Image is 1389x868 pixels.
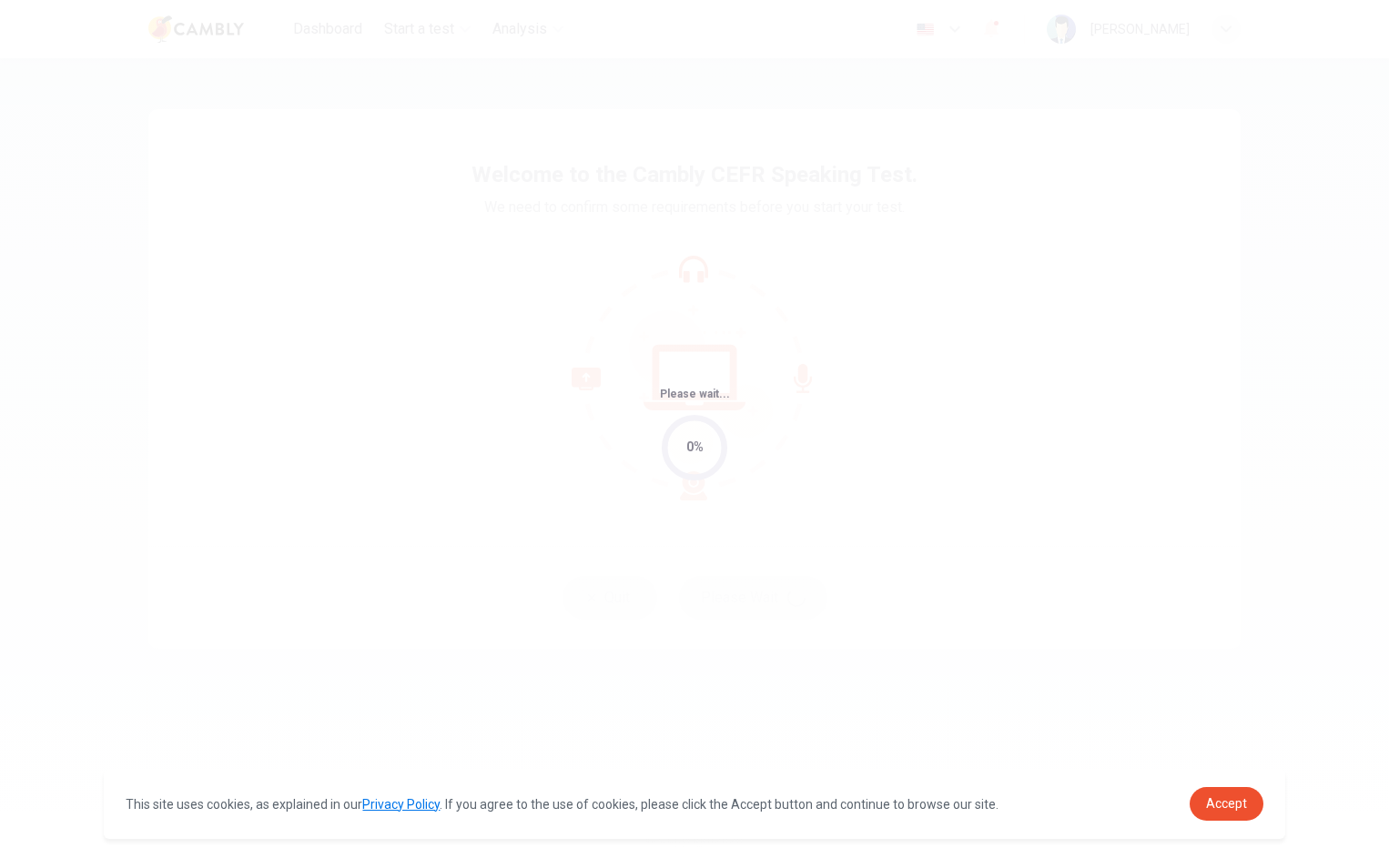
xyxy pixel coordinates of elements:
[362,797,440,812] a: Privacy Policy
[104,769,1284,839] div: cookieconsent
[1206,796,1247,811] span: Accept
[1190,787,1263,821] a: dismiss cookie message
[126,797,999,812] span: This site uses cookies, as explained in our . If you agree to the use of cookies, please click th...
[686,437,704,458] div: 0%
[660,388,730,400] span: Please wait...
